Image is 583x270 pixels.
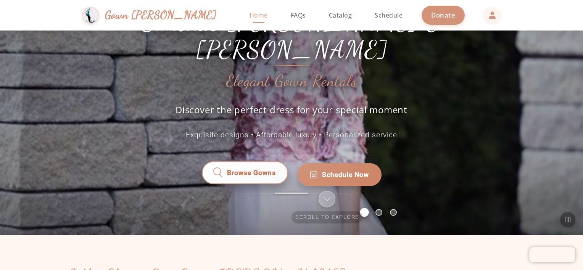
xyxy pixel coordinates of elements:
span: Browse Gowns [227,170,276,180]
span: Catalog [329,11,352,19]
span: Home [250,11,268,19]
h2: Elegant Gown Rentals [226,72,357,90]
p: Discover the perfect dress for your special moment [167,103,416,122]
span: Scroll to explore [291,211,363,223]
a: Donate [422,6,465,24]
span: Gown [PERSON_NAME] [105,7,217,23]
iframe: Chatra live chat [529,247,575,262]
span: Schedule [375,11,403,19]
img: Gown Gmach Logo [82,7,99,24]
p: Exquisite designs • Affordable luxury • Personalized service [120,130,463,141]
span: FAQs [291,11,306,19]
span: Schedule Now [322,170,369,180]
a: Gown [PERSON_NAME] [82,5,224,26]
h1: Simchas [PERSON_NAME] & [PERSON_NAME] [120,9,463,63]
span: Donate [431,11,455,19]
